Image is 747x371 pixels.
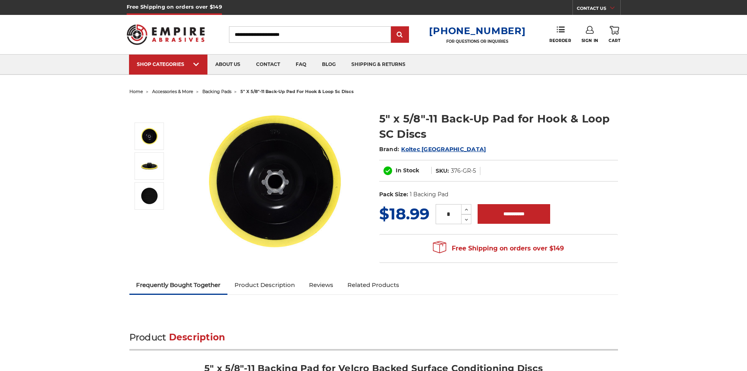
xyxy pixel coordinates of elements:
[436,167,449,175] dt: SKU:
[609,26,620,43] a: Cart
[240,89,354,94] span: 5" x 5/8"-11 back-up pad for hook & loop sc discs
[129,276,228,294] a: Frequently Bought Together
[379,146,400,153] span: Brand:
[196,103,353,260] img: 5" x 5/8"-11 Back-Up Pad for Hook & Loop SC Discs
[379,204,429,223] span: $18.99
[577,4,620,15] a: CONTACT US
[410,190,448,199] dd: 1 Backing Pad
[248,55,288,75] a: contact
[129,332,166,343] span: Product
[549,38,571,43] span: Reorder
[202,89,231,94] a: backing pads
[609,38,620,43] span: Cart
[169,332,225,343] span: Description
[227,276,302,294] a: Product Description
[140,186,159,206] img: 5" x 5/8"-11 Back-Up Pad for Hook & Loop SC Discs
[288,55,314,75] a: faq
[152,89,193,94] a: accessories & more
[302,276,340,294] a: Reviews
[429,39,525,44] p: FOR QUESTIONS OR INQUIRIES
[127,19,205,50] img: Empire Abrasives
[140,126,159,146] img: 5" x 5/8"-11 Back-Up Pad for Hook & Loop SC Discs
[379,111,618,142] h1: 5" x 5/8"-11 Back-Up Pad for Hook & Loop SC Discs
[451,167,476,175] dd: 376-GR-5
[140,156,159,176] img: 5" x 5/8"-11 Back-Up Pad for Hook & Loop SC Discs
[549,26,571,43] a: Reorder
[129,89,143,94] a: home
[137,61,200,67] div: SHOP CATEGORIES
[207,55,248,75] a: about us
[340,276,406,294] a: Related Products
[314,55,344,75] a: blog
[582,38,598,43] span: Sign In
[392,27,408,43] input: Submit
[396,167,419,174] span: In Stock
[344,55,413,75] a: shipping & returns
[401,146,486,153] a: Koltec [GEOGRAPHIC_DATA]
[429,25,525,37] a: [PHONE_NUMBER]
[379,190,408,199] dt: Pack Size:
[433,241,564,256] span: Free Shipping on orders over $149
